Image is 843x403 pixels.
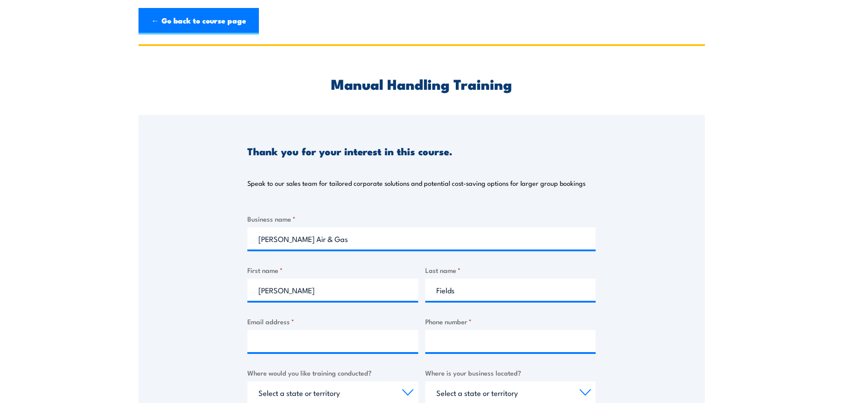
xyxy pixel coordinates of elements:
label: Email address [247,316,418,326]
h3: Thank you for your interest in this course. [247,146,452,156]
label: Last name [425,265,596,275]
label: Where would you like training conducted? [247,368,418,378]
a: ← Go back to course page [139,8,259,35]
label: First name [247,265,418,275]
p: Speak to our sales team for tailored corporate solutions and potential cost-saving options for la... [247,179,585,188]
label: Phone number [425,316,596,326]
h2: Manual Handling Training [247,77,596,90]
label: Business name [247,214,596,224]
label: Where is your business located? [425,368,596,378]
